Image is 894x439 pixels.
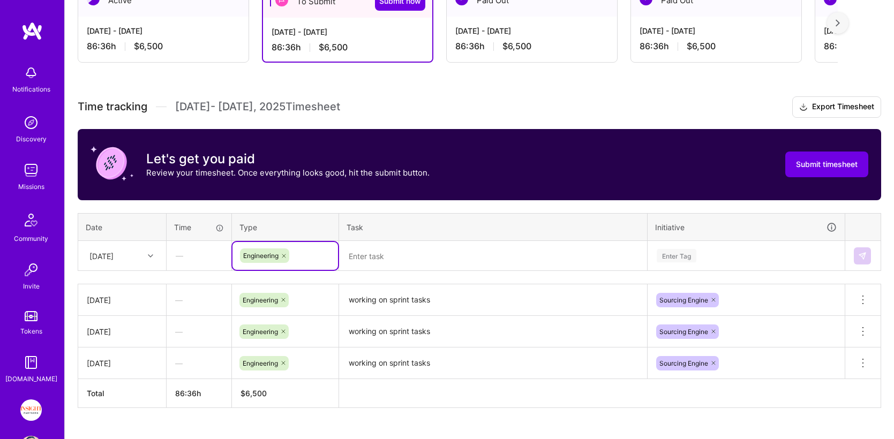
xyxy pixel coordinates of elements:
[659,296,708,304] span: Sourcing Engine
[87,25,240,36] div: [DATE] - [DATE]
[272,26,424,37] div: [DATE] - [DATE]
[78,379,167,408] th: Total
[20,326,42,337] div: Tokens
[174,222,224,233] div: Time
[175,100,340,113] span: [DATE] - [DATE] , 2025 Timesheet
[23,281,40,292] div: Invite
[659,359,708,367] span: Sourcing Engine
[243,296,278,304] span: Engineering
[340,317,646,346] textarea: overall type: UNKNOWN_TYPE server type: NO_SERVER_DATA heuristic type: UNKNOWN_TYPE label: Enter ...
[20,160,42,181] img: teamwork
[20,259,42,281] img: Invite
[243,359,278,367] span: Engineering
[655,221,837,233] div: Initiative
[167,317,231,346] div: —
[5,373,57,384] div: [DOMAIN_NAME]
[640,25,793,36] div: [DATE] - [DATE]
[87,326,157,337] div: [DATE]
[167,379,232,408] th: 86:36h
[455,41,608,52] div: 86:36 h
[272,42,424,53] div: 86:36 h
[167,286,231,314] div: —
[640,41,793,52] div: 86:36 h
[319,42,348,53] span: $6,500
[18,207,44,233] img: Community
[289,250,290,261] input: overall type: UNKNOWN_TYPE server type: NO_SERVER_DATA heuristic type: UNKNOWN_TYPE label: Enter ...
[289,326,290,337] input: overall type: UNKNOWN_TYPE server type: NO_SERVER_DATA heuristic type: UNKNOWN_TYPE label: Engine...
[289,294,290,306] input: overall type: UNKNOWN_TYPE server type: NO_SERVER_DATA heuristic type: UNKNOWN_TYPE label: Engine...
[502,41,531,52] span: $6,500
[167,241,231,270] div: —
[785,152,868,177] button: Submit timesheet
[89,250,114,261] div: [DATE]
[87,41,240,52] div: 86:36 h
[340,349,646,378] textarea: overall type: UNKNOWN_TYPE server type: NO_SERVER_DATA heuristic type: UNKNOWN_TYPE label: Enter ...
[91,142,133,185] img: coin
[792,96,881,118] button: Export Timesheet
[21,21,43,41] img: logo
[659,328,708,336] span: Sourcing Engine
[148,253,153,259] i: icon Chevron
[20,112,42,133] img: discovery
[858,252,867,260] img: Submit
[836,19,840,27] img: right
[16,133,47,145] div: Discovery
[289,358,290,369] input: overall type: UNKNOWN_TYPE server type: NO_SERVER_DATA heuristic type: UNKNOWN_TYPE label: Engine...
[339,213,648,241] th: Task
[18,399,44,421] a: Insight Partners: Data & AI - Sourcing
[78,213,167,241] th: Date
[340,242,646,270] textarea: overall type: UNKNOWN_TYPE server type: NO_SERVER_DATA heuristic type: UNKNOWN_TYPE label: Enter ...
[720,358,721,369] input: overall type: UNKNOWN_TYPE server type: NO_SERVER_DATA heuristic type: UNKNOWN_TYPE label: Sourci...
[232,213,339,241] th: Type
[720,294,721,306] input: overall type: UNKNOWN_TYPE server type: NO_SERVER_DATA heuristic type: UNKNOWN_TYPE label: Sourci...
[232,379,339,408] th: $6,500
[20,399,42,421] img: Insight Partners: Data & AI - Sourcing
[78,100,147,113] span: Time tracking
[657,247,696,264] div: Enter Tag
[720,326,721,337] input: overall type: UNKNOWN_TYPE server type: NO_SERVER_DATA heuristic type: UNKNOWN_TYPE label: Sourci...
[87,294,157,306] div: [DATE]
[687,41,716,52] span: $6,500
[14,233,48,244] div: Community
[455,25,608,36] div: [DATE] - [DATE]
[25,311,37,321] img: tokens
[656,250,657,261] input: overall type: UNKNOWN_TYPE server type: NO_SERVER_DATA heuristic type: UNKNOWN_TYPE label: Enter ...
[87,358,157,369] div: [DATE]
[167,349,231,377] div: —
[799,102,808,113] i: icon Download
[20,352,42,373] img: guide book
[134,41,163,52] span: $6,500
[243,252,279,260] span: Engineering
[340,285,646,315] textarea: overall type: UNKNOWN_TYPE server type: NO_SERVER_DATA heuristic type: UNKNOWN_TYPE label: Enter ...
[12,84,50,95] div: Notifications
[243,328,278,336] span: Engineering
[18,181,44,192] div: Missions
[20,62,42,84] img: bell
[146,151,430,167] h3: Let's get you paid
[146,167,430,178] p: Review your timesheet. Once everything looks good, hit the submit button.
[796,159,858,170] span: Submit timesheet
